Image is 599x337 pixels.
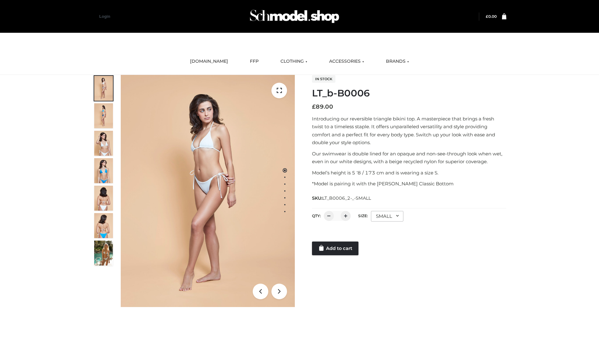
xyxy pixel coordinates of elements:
[312,169,506,177] p: Model’s height is 5 ‘8 / 173 cm and is wearing a size S.
[486,14,497,19] a: £0.00
[381,55,414,68] a: BRANDS
[312,88,506,99] h1: LT_b-B0006
[312,103,333,110] bdi: 89.00
[94,131,113,156] img: ArielClassicBikiniTop_CloudNine_AzureSky_OW114ECO_3-scaled.jpg
[312,150,506,166] p: Our swimwear is double lined for an opaque and non-see-through look when wet, even in our white d...
[486,14,497,19] bdi: 0.00
[312,180,506,188] p: *Model is pairing it with the [PERSON_NAME] Classic Bottom
[358,213,368,218] label: Size:
[245,55,263,68] a: FFP
[312,103,316,110] span: £
[486,14,488,19] span: £
[312,75,335,83] span: In stock
[94,103,113,128] img: ArielClassicBikiniTop_CloudNine_AzureSky_OW114ECO_2-scaled.jpg
[94,158,113,183] img: ArielClassicBikiniTop_CloudNine_AzureSky_OW114ECO_4-scaled.jpg
[312,115,506,147] p: Introducing our reversible triangle bikini top. A masterpiece that brings a fresh twist to a time...
[312,213,321,218] label: QTY:
[99,14,110,19] a: Login
[94,76,113,101] img: ArielClassicBikiniTop_CloudNine_AzureSky_OW114ECO_1-scaled.jpg
[121,75,295,307] img: ArielClassicBikiniTop_CloudNine_AzureSky_OW114ECO_1
[312,242,358,255] a: Add to cart
[312,194,372,202] span: SKU:
[94,241,113,266] img: Arieltop_CloudNine_AzureSky2.jpg
[324,55,369,68] a: ACCESSORIES
[94,186,113,211] img: ArielClassicBikiniTop_CloudNine_AzureSky_OW114ECO_7-scaled.jpg
[185,55,233,68] a: [DOMAIN_NAME]
[248,4,341,29] img: Schmodel Admin 964
[94,213,113,238] img: ArielClassicBikiniTop_CloudNine_AzureSky_OW114ECO_8-scaled.jpg
[371,211,403,222] div: SMALL
[276,55,312,68] a: CLOTHING
[322,195,371,201] span: LT_B0006_2-_-SMALL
